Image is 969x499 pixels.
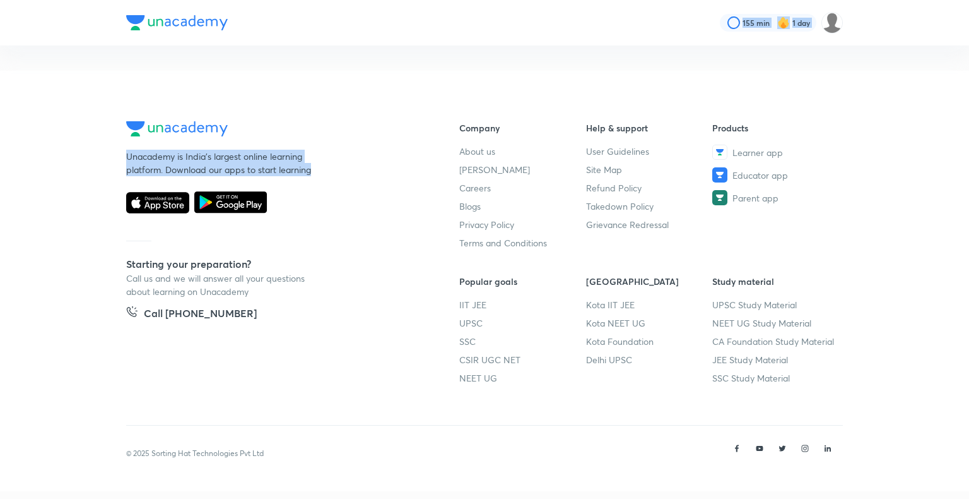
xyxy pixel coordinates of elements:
span: Careers [459,181,491,195]
img: streak [777,16,790,29]
a: Kota IIT JEE [586,298,713,311]
a: SSC Study Material [712,371,839,385]
h6: [GEOGRAPHIC_DATA] [586,275,713,288]
a: Kota Foundation [586,335,713,348]
a: Learner app [712,145,839,160]
span: Educator app [732,169,788,182]
img: Company Logo [126,121,228,136]
h6: Help & support [586,121,713,135]
a: SSC [459,335,586,348]
img: Learner app [712,145,727,160]
a: IIT JEE [459,298,586,311]
a: Refund Policy [586,181,713,195]
a: User Guidelines [586,145,713,158]
img: Farhan Niazi [821,12,843,33]
a: Kota NEET UG [586,316,713,330]
span: Learner app [732,146,783,159]
a: CSIR UGC NET [459,353,586,366]
a: Takedown Policy [586,200,713,213]
a: Educator app [712,167,839,183]
h6: Products [712,121,839,135]
p: Call us and we will answer all your questions about learning on Unacademy [126,272,315,298]
img: Parent app [712,190,727,205]
h5: Call [PHONE_NUMBER] [144,306,257,323]
span: Parent app [732,191,778,205]
a: UPSC [459,316,586,330]
img: Company Logo [126,15,228,30]
a: Grievance Redressal [586,218,713,231]
a: Privacy Policy [459,218,586,231]
a: Terms and Conditions [459,236,586,249]
h6: Company [459,121,586,135]
a: About us [459,145,586,158]
a: [PERSON_NAME] [459,163,586,176]
a: Blogs [459,200,586,213]
h6: Study material [712,275,839,288]
a: Company Logo [126,121,419,140]
a: UPSC Study Material [712,298,839,311]
a: CA Foundation Study Material [712,335,839,348]
a: NEET UG Study Material [712,316,839,330]
p: Unacademy is India’s largest online learning platform. Download our apps to start learning [126,150,315,176]
a: NEET UG [459,371,586,385]
h6: Popular goals [459,275,586,288]
a: JEE Study Material [712,353,839,366]
img: Educator app [712,167,727,183]
h5: Starting your preparation? [126,256,419,272]
a: Parent app [712,190,839,205]
a: Delhi UPSC [586,353,713,366]
a: Call [PHONE_NUMBER] [126,306,257,323]
p: © 2025 Sorting Hat Technologies Pvt Ltd [126,448,264,459]
a: Site Map [586,163,713,176]
a: Careers [459,181,586,195]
